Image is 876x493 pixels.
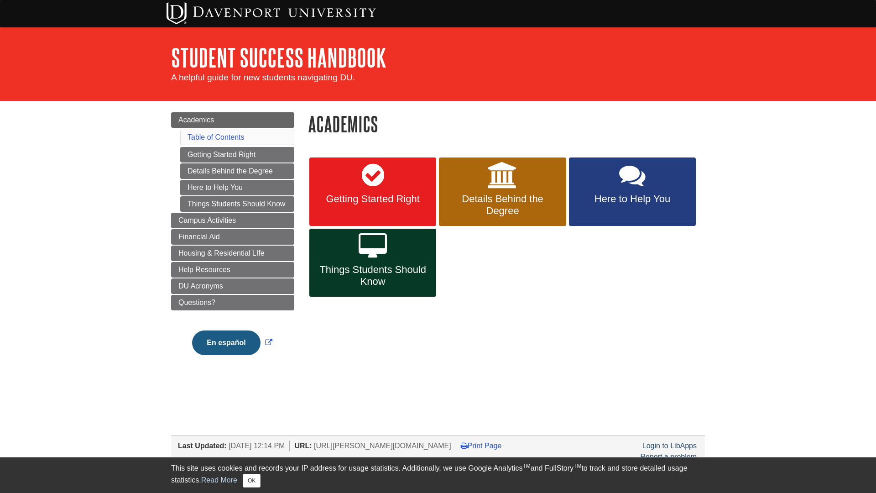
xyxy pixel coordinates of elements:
[178,233,220,241] span: Financial Aid
[576,193,689,205] span: Here to Help You
[294,442,312,450] span: URL:
[190,339,274,346] a: Link opens in new window
[178,249,265,257] span: Housing & Residential LIfe
[178,299,215,306] span: Questions?
[316,193,429,205] span: Getting Started Right
[171,262,294,278] a: Help Resources
[640,453,697,461] a: Report a problem
[171,463,705,488] div: This site uses cookies and records your IP address for usage statistics. Additionally, we use Goo...
[178,442,227,450] span: Last Updated:
[316,264,429,288] span: Things Students Should Know
[574,463,581,469] sup: TM
[180,163,294,179] a: Details Behind the Degree
[171,229,294,245] a: Financial Aid
[308,112,705,136] h1: Academics
[171,73,355,82] span: A helpful guide for new students navigating DU.
[243,474,261,488] button: Close
[192,330,260,355] button: En español
[171,278,294,294] a: DU Acronyms
[178,216,236,224] span: Campus Activities
[522,463,530,469] sup: TM
[309,229,436,297] a: Things Students Should Know
[171,213,294,228] a: Campus Activities
[229,442,285,450] span: [DATE] 12:14 PM
[461,442,502,450] a: Print Page
[171,43,386,72] a: Student Success Handbook
[180,147,294,163] a: Getting Started Right
[309,157,436,226] a: Getting Started Right
[461,442,468,449] i: Print Page
[171,112,294,371] div: Guide Page Menu
[178,266,230,273] span: Help Resources
[446,193,559,217] span: Details Behind the Degree
[188,133,245,141] a: Table of Contents
[178,116,214,124] span: Academics
[167,2,376,24] img: Davenport University
[201,476,237,484] a: Read More
[171,112,294,128] a: Academics
[569,157,696,226] a: Here to Help You
[180,180,294,195] a: Here to Help You
[642,442,697,450] a: Login to LibApps
[171,295,294,310] a: Questions?
[439,157,566,226] a: Details Behind the Degree
[171,246,294,261] a: Housing & Residential LIfe
[180,196,294,212] a: Things Students Should Know
[314,442,451,450] span: [URL][PERSON_NAME][DOMAIN_NAME]
[178,282,223,290] span: DU Acronyms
